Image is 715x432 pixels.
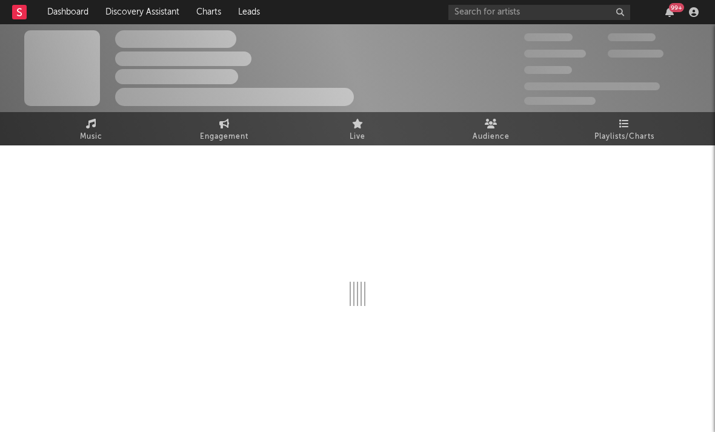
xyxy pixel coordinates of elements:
[524,66,572,74] span: 100,000
[473,130,510,144] span: Audience
[594,130,654,144] span: Playlists/Charts
[524,97,596,105] span: Jump Score: 85.0
[669,3,684,12] div: 99 +
[524,50,586,58] span: 50,000,000
[608,50,663,58] span: 1,000,000
[557,112,691,145] a: Playlists/Charts
[524,33,573,41] span: 300,000
[291,112,424,145] a: Live
[350,130,365,144] span: Live
[200,130,248,144] span: Engagement
[608,33,656,41] span: 100,000
[24,112,158,145] a: Music
[424,112,557,145] a: Audience
[524,82,660,90] span: 50,000,000 Monthly Listeners
[158,112,291,145] a: Engagement
[665,7,674,17] button: 99+
[448,5,630,20] input: Search for artists
[80,130,102,144] span: Music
